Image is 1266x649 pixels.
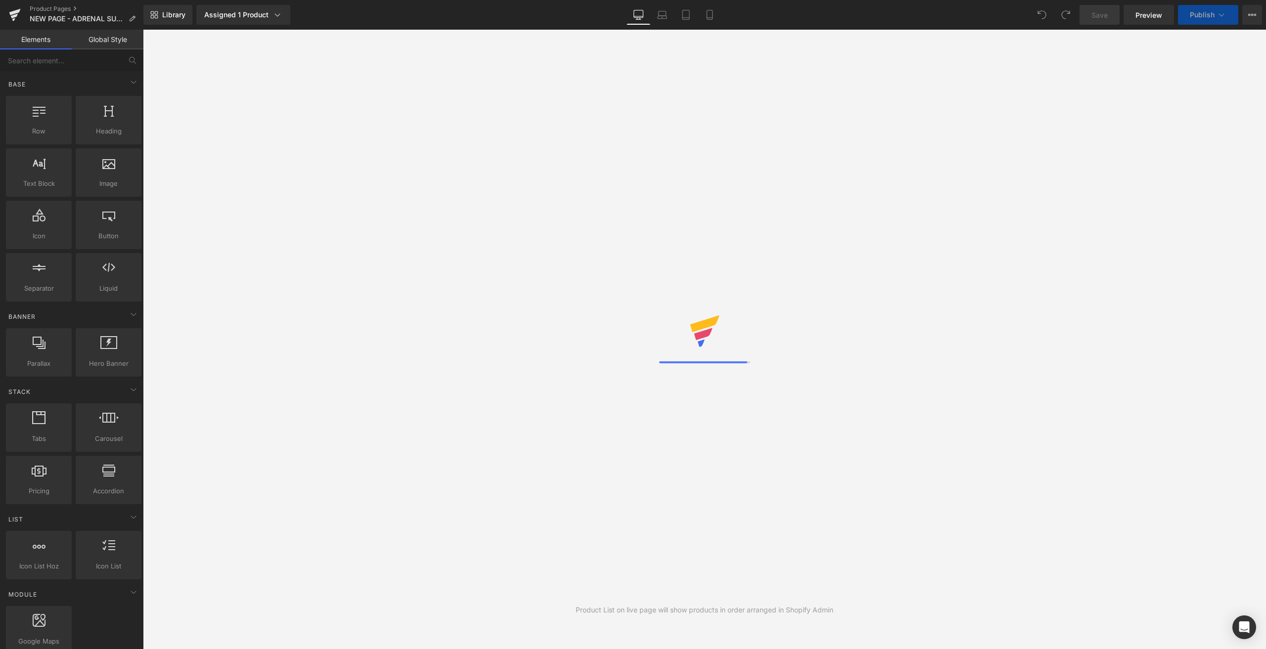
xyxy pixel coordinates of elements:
[79,283,138,294] span: Liquid
[7,515,24,524] span: List
[9,636,69,647] span: Google Maps
[9,433,69,444] span: Tabs
[7,590,38,599] span: Module
[9,283,69,294] span: Separator
[9,126,69,136] span: Row
[30,5,143,13] a: Product Pages
[1232,615,1256,639] div: Open Intercom Messenger
[9,231,69,241] span: Icon
[1032,5,1052,25] button: Undo
[1124,5,1174,25] a: Preview
[79,178,138,189] span: Image
[72,30,143,49] a: Global Style
[576,605,833,615] div: Product List on live page will show products in order arranged in Shopify Admin
[7,312,37,321] span: Banner
[9,178,69,189] span: Text Block
[650,5,674,25] a: Laptop
[698,5,722,25] a: Mobile
[1091,10,1108,20] span: Save
[627,5,650,25] a: Desktop
[143,5,192,25] a: New Library
[9,486,69,496] span: Pricing
[79,358,138,369] span: Hero Banner
[79,561,138,571] span: Icon List
[162,10,185,19] span: Library
[30,15,125,23] span: NEW PAGE - ADRENAL SUPPORT
[1056,5,1076,25] button: Redo
[1242,5,1262,25] button: More
[204,10,282,20] div: Assigned 1 Product
[79,231,138,241] span: Button
[79,126,138,136] span: Heading
[1190,11,1215,19] span: Publish
[9,358,69,369] span: Parallax
[674,5,698,25] a: Tablet
[79,486,138,496] span: Accordion
[1135,10,1162,20] span: Preview
[79,433,138,444] span: Carousel
[7,80,27,89] span: Base
[7,387,32,396] span: Stack
[9,561,69,571] span: Icon List Hoz
[1178,5,1238,25] button: Publish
